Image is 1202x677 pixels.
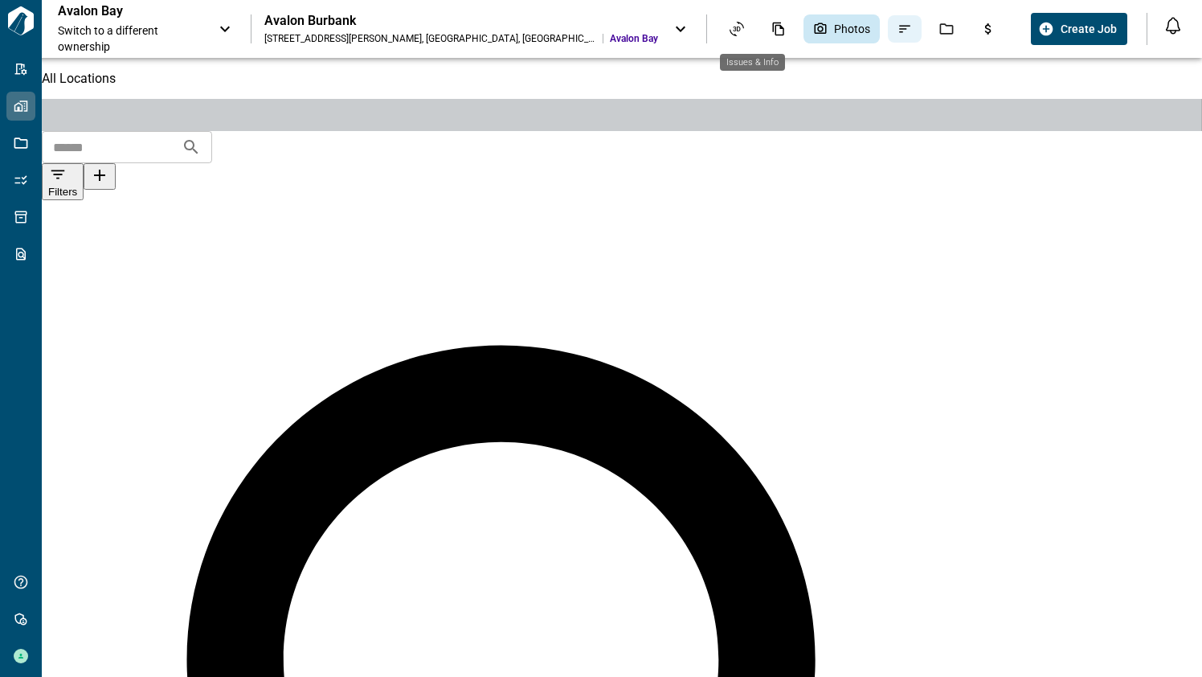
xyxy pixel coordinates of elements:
[42,71,1202,86] p: All Locations
[1013,15,1047,43] div: Takeoff Center
[1061,21,1117,37] span: Create Job
[720,15,754,43] div: Asset View
[264,13,658,29] div: Avalon Burbank
[762,15,795,43] div: Documents
[48,186,77,198] span: Filters
[610,32,658,45] span: Avalon Bay
[834,21,870,37] span: Photos
[264,32,596,45] div: [STREET_ADDRESS][PERSON_NAME] , [GEOGRAPHIC_DATA] , [GEOGRAPHIC_DATA]
[58,3,202,19] p: Avalon Bay
[58,23,202,55] span: Switch to a different ownership
[42,163,84,200] button: Filters
[1031,13,1127,45] button: Create Job
[971,15,1005,43] div: Budgets
[930,15,963,43] div: Jobs
[1160,13,1186,39] button: Open notification feed
[720,54,785,71] div: Issues & Info
[84,163,116,190] button: Upload photo
[888,15,922,43] div: Issues & Info
[803,14,880,43] div: Photos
